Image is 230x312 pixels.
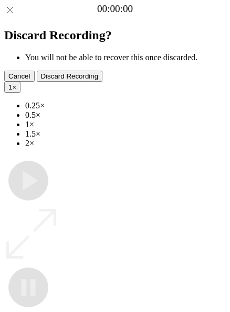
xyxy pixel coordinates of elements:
[4,28,226,42] h2: Discard Recording?
[25,53,226,62] li: You will not be able to recover this once discarded.
[37,71,103,82] button: Discard Recording
[25,120,226,129] li: 1×
[97,3,133,15] a: 00:00:00
[8,83,12,91] span: 1
[25,110,226,120] li: 0.5×
[4,71,35,82] button: Cancel
[25,139,226,148] li: 2×
[25,129,226,139] li: 1.5×
[4,82,20,93] button: 1×
[25,101,226,110] li: 0.25×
